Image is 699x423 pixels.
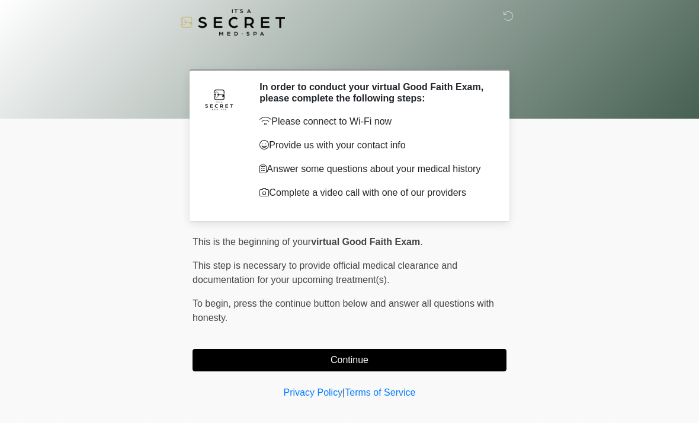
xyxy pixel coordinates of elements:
span: To begin, [193,298,233,308]
p: Please connect to Wi-Fi now [259,115,489,129]
h1: ‎ ‎ [184,43,515,65]
p: Complete a video call with one of our providers [259,186,489,200]
span: This is the beginning of your [193,237,311,247]
img: Agent Avatar [201,81,237,117]
a: Terms of Service [345,387,415,397]
strong: virtual Good Faith Exam [311,237,420,247]
a: Privacy Policy [284,387,343,397]
h2: In order to conduct your virtual Good Faith Exam, please complete the following steps: [259,81,489,104]
a: | [342,387,345,397]
p: Provide us with your contact info [259,138,489,152]
span: . [420,237,422,247]
p: Answer some questions about your medical history [259,162,489,176]
button: Continue [193,349,506,371]
span: press the continue button below and answer all questions with honesty. [193,298,494,323]
span: This step is necessary to provide official medical clearance and documentation for your upcoming ... [193,260,457,285]
img: It's A Secret Med Spa Logo [181,9,285,36]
